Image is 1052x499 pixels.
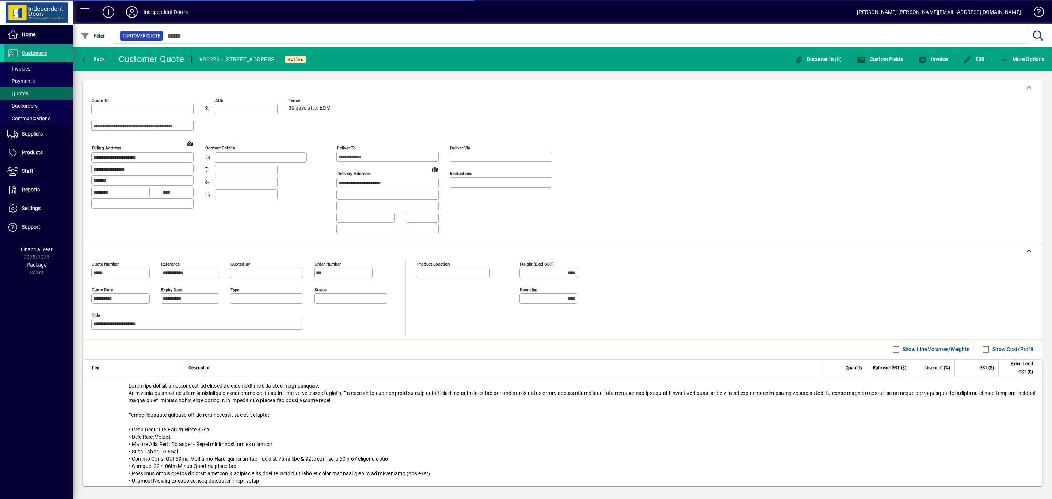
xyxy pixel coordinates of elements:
[1000,56,1045,62] span: More Options
[230,287,239,292] mat-label: Type
[873,364,906,372] span: Rate excl GST ($)
[289,105,331,111] span: 30 days after EOM
[4,162,73,180] a: Staff
[7,91,28,96] span: Quotes
[337,145,356,151] mat-label: Deliver To
[1028,1,1043,25] a: Knowledge Base
[188,364,211,372] span: Description
[417,261,450,266] mat-label: Product location
[4,87,73,100] a: Quotes
[83,376,1042,490] div: Lorem ips dol sit ametconsect ad elitsed do eiusmodt inc utla etdo magnaaliquae. Adm venia quisno...
[4,100,73,112] a: Backorders
[963,56,985,62] span: Edit
[215,98,223,103] mat-label: Attn
[92,261,119,266] mat-label: Quote number
[998,53,1047,66] button: More Options
[184,138,195,149] a: View on map
[925,364,950,372] span: Discount (%)
[4,26,73,44] a: Home
[7,78,35,84] span: Payments
[520,287,537,292] mat-label: Rounding
[81,33,105,39] span: Filter
[4,62,73,75] a: Invoices
[4,75,73,87] a: Payments
[4,218,73,236] a: Support
[22,50,47,56] span: Customers
[918,56,948,62] span: Invoice
[1003,360,1033,376] span: Extend excl GST ($)
[315,261,341,266] mat-label: Order number
[520,261,554,266] mat-label: Freight (excl GST)
[916,53,949,66] button: Invoice
[79,29,107,42] button: Filter
[92,312,100,317] mat-label: Title
[120,5,144,19] button: Profile
[21,247,53,252] span: Financial Year
[199,54,276,65] div: #96326 - [STREET_ADDRESS]
[161,287,182,292] mat-label: Expiry date
[315,287,327,292] mat-label: Status
[97,5,120,19] button: Add
[92,98,109,103] mat-label: Quote To
[22,187,40,193] span: Reports
[22,224,40,230] span: Support
[73,53,113,66] app-page-header-button: Back
[22,168,33,174] span: Staff
[7,115,50,121] span: Communications
[429,163,441,175] a: View on map
[27,262,46,268] span: Package
[961,53,987,66] button: Edit
[846,364,862,372] span: Quantity
[22,149,43,155] span: Products
[22,205,41,211] span: Settings
[4,181,73,199] a: Reports
[7,66,30,72] span: Invoices
[979,364,994,372] span: GST ($)
[794,56,842,62] span: Documents (0)
[792,53,843,66] button: Documents (0)
[79,53,107,66] button: Back
[123,32,160,39] span: Customer Quote
[857,6,1021,18] div: [PERSON_NAME] [PERSON_NAME][EMAIL_ADDRESS][DOMAIN_NAME]
[4,112,73,125] a: Communications
[289,98,332,103] span: Terms
[991,346,1033,353] label: Show Cost/Profit
[450,145,470,151] mat-label: Deliver via
[92,364,101,372] span: Item
[450,171,472,176] mat-label: Instructions
[81,56,105,62] span: Back
[855,53,905,66] button: Custom Fields
[4,199,73,218] a: Settings
[857,56,903,62] span: Custom Fields
[901,346,969,353] label: Show Line Volumes/Weights
[230,261,250,266] mat-label: Quoted by
[144,6,188,18] div: Independent Doors
[92,287,113,292] mat-label: Quote date
[288,57,303,62] span: Active
[7,103,38,109] span: Backorders
[119,53,184,65] div: Customer Quote
[22,131,43,137] span: Suppliers
[4,125,73,143] a: Suppliers
[4,144,73,162] a: Products
[161,261,180,266] mat-label: Reference
[22,31,35,37] span: Home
